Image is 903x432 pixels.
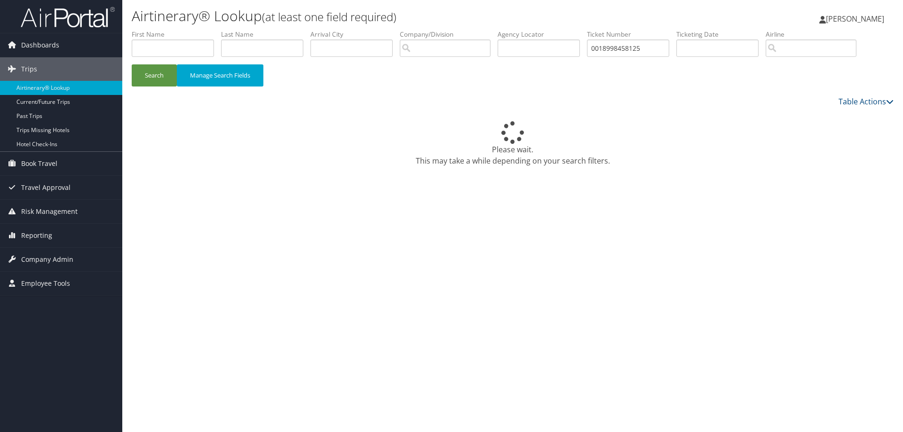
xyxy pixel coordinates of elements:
[587,30,676,39] label: Ticket Number
[826,14,884,24] span: [PERSON_NAME]
[21,272,70,295] span: Employee Tools
[21,33,59,57] span: Dashboards
[132,30,221,39] label: First Name
[132,64,177,86] button: Search
[676,30,766,39] label: Ticketing Date
[221,30,310,39] label: Last Name
[177,64,263,86] button: Manage Search Fields
[21,152,57,175] span: Book Travel
[839,96,894,107] a: Table Actions
[400,30,498,39] label: Company/Division
[21,6,115,28] img: airportal-logo.png
[132,121,894,166] div: Please wait. This may take a while depending on your search filters.
[310,30,400,39] label: Arrival City
[21,248,73,271] span: Company Admin
[21,176,71,199] span: Travel Approval
[132,6,640,26] h1: Airtinerary® Lookup
[262,9,396,24] small: (at least one field required)
[21,200,78,223] span: Risk Management
[498,30,587,39] label: Agency Locator
[819,5,894,33] a: [PERSON_NAME]
[21,224,52,247] span: Reporting
[21,57,37,81] span: Trips
[766,30,863,39] label: Airline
